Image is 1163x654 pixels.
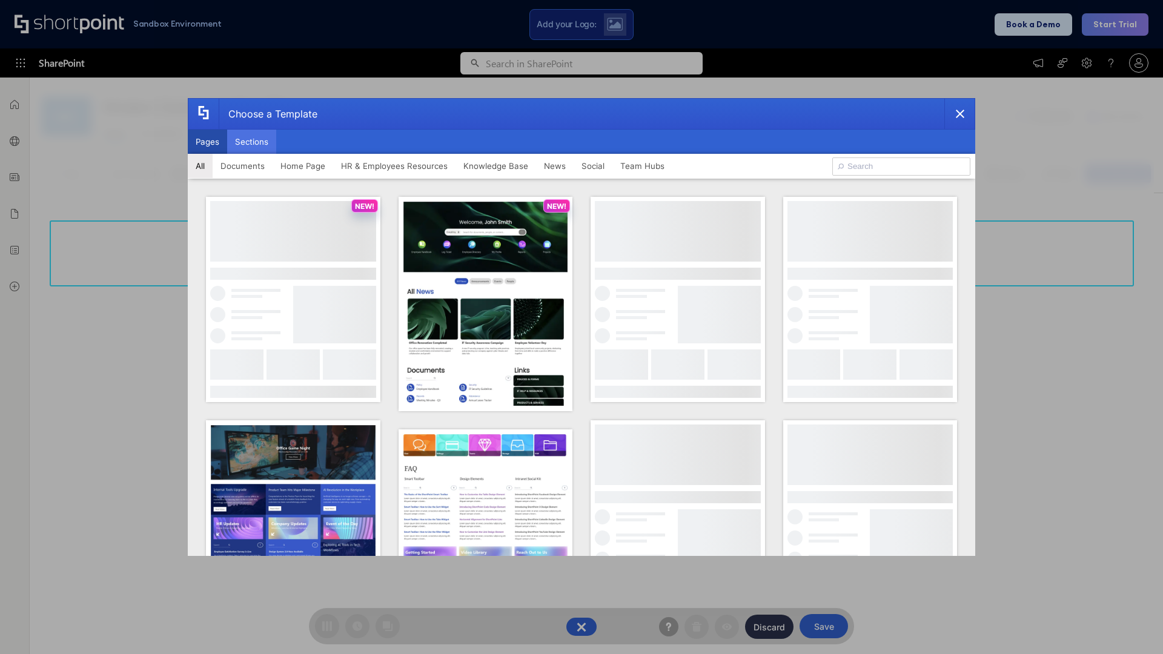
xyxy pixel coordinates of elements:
[227,130,276,154] button: Sections
[273,154,333,178] button: Home Page
[536,154,574,178] button: News
[333,154,456,178] button: HR & Employees Resources
[612,154,672,178] button: Team Hubs
[574,154,612,178] button: Social
[188,154,213,178] button: All
[1102,596,1163,654] iframe: Chat Widget
[832,157,970,176] input: Search
[213,154,273,178] button: Documents
[188,130,227,154] button: Pages
[355,202,374,211] p: NEW!
[188,98,975,556] div: template selector
[547,202,566,211] p: NEW!
[456,154,536,178] button: Knowledge Base
[219,99,317,129] div: Choose a Template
